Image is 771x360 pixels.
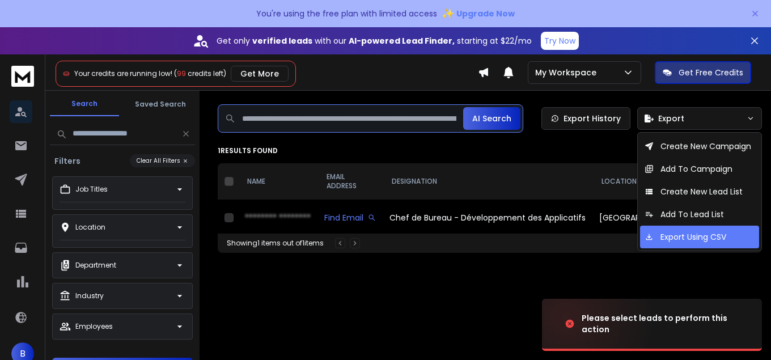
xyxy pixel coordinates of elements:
p: Job Titles [75,185,108,194]
p: Export Using CSV [658,229,728,245]
p: Create New Lead List [658,184,745,200]
strong: verified leads [252,35,312,46]
button: Search [50,92,119,116]
h3: Filters [50,155,85,167]
p: You're using the free plan with limited access [256,8,437,19]
p: Add To Lead List [658,206,726,222]
strong: AI-powered Lead Finder, [349,35,455,46]
p: Get Free Credits [679,67,743,78]
button: Get More [231,66,289,82]
button: Try Now [541,32,579,50]
img: image [542,293,655,354]
th: EMAIL ADDRESS [317,163,383,200]
p: Industry [75,291,104,300]
td: [GEOGRAPHIC_DATA] [592,200,689,236]
span: 99 [177,69,186,78]
p: Try Now [544,35,575,46]
p: Create New Campaign [658,138,753,154]
button: Get Free Credits [655,61,751,84]
p: Employees [75,322,113,331]
th: NAME [238,163,317,200]
p: Department [75,261,116,270]
span: ( credits left) [174,69,226,78]
button: Saved Search [126,93,195,116]
th: LOCATION [592,163,689,200]
span: Export [658,113,684,124]
button: Clear All Filters [130,154,195,167]
a: Export History [541,107,630,130]
p: Add To Campaign [658,161,735,177]
span: ✨ [442,6,454,22]
th: DESIGNATION [383,163,592,200]
p: Get only with our starting at $22/mo [217,35,532,46]
div: Showing 1 items out of 1 items [227,239,324,248]
span: Your credits are running low! [74,69,172,78]
button: ✨Upgrade Now [442,2,515,25]
img: logo [11,66,34,87]
div: Please select leads to perform this action [582,312,748,335]
button: AI Search [463,107,520,130]
p: 1 results found [218,146,762,155]
span: Upgrade Now [456,8,515,19]
div: Find Email [324,212,376,223]
td: Chef de Bureau - Développement des Applicatifs [383,200,592,236]
p: My Workspace [535,67,601,78]
p: Location [75,223,105,232]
